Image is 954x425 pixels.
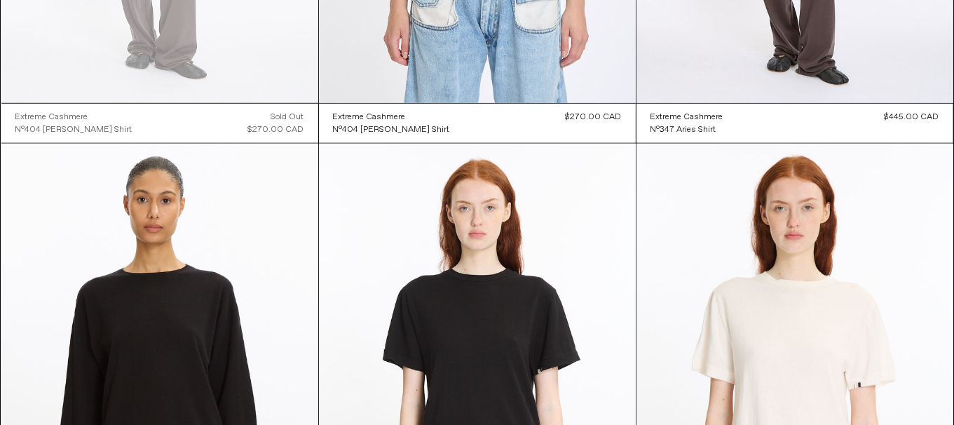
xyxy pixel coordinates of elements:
[333,111,450,123] a: Extreme Cashmere
[271,111,304,123] div: Sold out
[333,124,450,136] div: N°404 [PERSON_NAME] Shirt
[650,111,723,123] a: Extreme Cashmere
[566,111,622,123] div: $270.00 CAD
[333,112,406,123] div: Extreme Cashmere
[885,111,939,123] div: $445.00 CAD
[15,124,132,136] div: N°404 [PERSON_NAME] Shirt
[15,112,88,123] div: Extreme Cashmere
[248,123,304,136] div: $270.00 CAD
[15,111,132,123] a: Extreme Cashmere
[333,123,450,136] a: N°404 [PERSON_NAME] Shirt
[15,123,132,136] a: N°404 [PERSON_NAME] Shirt
[650,124,716,136] div: N°347 Aries Shirt
[650,123,723,136] a: N°347 Aries Shirt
